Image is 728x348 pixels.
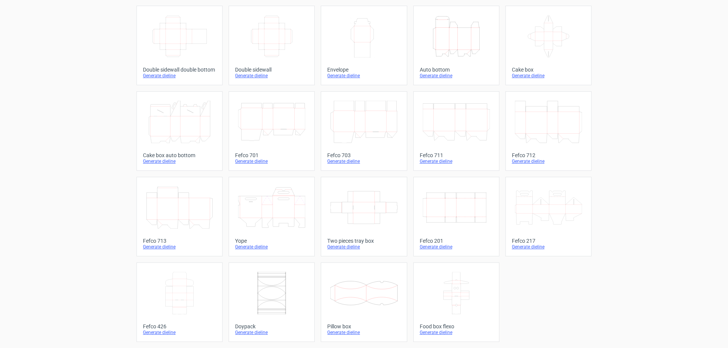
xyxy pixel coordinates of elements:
a: Auto bottomGenerate dieline [413,6,499,85]
a: Fefco 217Generate dieline [505,177,591,256]
a: Fefco 711Generate dieline [413,91,499,171]
div: Generate dieline [512,158,585,164]
div: Generate dieline [235,244,308,250]
a: Cake boxGenerate dieline [505,6,591,85]
div: Double sidewall double bottom [143,67,216,73]
a: Fefco 201Generate dieline [413,177,499,256]
div: Generate dieline [327,73,400,79]
div: Doypack [235,323,308,329]
div: Yope [235,238,308,244]
div: Generate dieline [327,329,400,336]
div: Generate dieline [143,158,216,164]
div: Cake box auto bottom [143,152,216,158]
a: Food box flexoGenerate dieline [413,262,499,342]
div: Food box flexo [420,323,493,329]
div: Fefco 713 [143,238,216,244]
a: Fefco 712Generate dieline [505,91,591,171]
div: Generate dieline [512,73,585,79]
div: Two pieces tray box [327,238,400,244]
div: Generate dieline [327,244,400,250]
div: Envelope [327,67,400,73]
a: Fefco 713Generate dieline [136,177,223,256]
div: Generate dieline [420,73,493,79]
div: Generate dieline [235,73,308,79]
div: Generate dieline [420,244,493,250]
a: Double sidewallGenerate dieline [229,6,315,85]
div: Pillow box [327,323,400,329]
a: Two pieces tray boxGenerate dieline [321,177,407,256]
div: Fefco 712 [512,152,585,158]
a: Fefco 703Generate dieline [321,91,407,171]
div: Generate dieline [235,158,308,164]
a: DoypackGenerate dieline [229,262,315,342]
div: Generate dieline [420,329,493,336]
div: Cake box [512,67,585,73]
div: Fefco 701 [235,152,308,158]
div: Generate dieline [420,158,493,164]
a: Double sidewall double bottomGenerate dieline [136,6,223,85]
a: Fefco 426Generate dieline [136,262,223,342]
div: Generate dieline [327,158,400,164]
div: Fefco 201 [420,238,493,244]
a: Cake box auto bottomGenerate dieline [136,91,223,171]
div: Generate dieline [143,244,216,250]
div: Generate dieline [512,244,585,250]
div: Generate dieline [143,329,216,336]
a: Fefco 701Generate dieline [229,91,315,171]
div: Fefco 703 [327,152,400,158]
div: Generate dieline [235,329,308,336]
a: EnvelopeGenerate dieline [321,6,407,85]
div: Double sidewall [235,67,308,73]
a: YopeGenerate dieline [229,177,315,256]
div: Fefco 426 [143,323,216,329]
div: Generate dieline [143,73,216,79]
div: Auto bottom [420,67,493,73]
div: Fefco 711 [420,152,493,158]
a: Pillow boxGenerate dieline [321,262,407,342]
div: Fefco 217 [512,238,585,244]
